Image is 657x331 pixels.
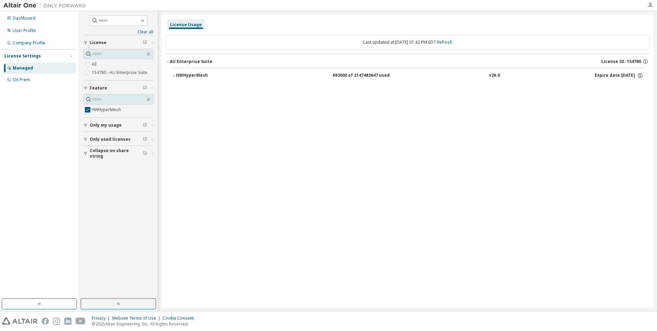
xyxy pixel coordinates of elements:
[83,35,153,50] button: License
[13,15,35,21] div: Dashboard
[143,122,147,128] span: Clear filter
[163,316,198,321] div: Cookie Consent
[92,106,122,114] label: HWHyperMesh
[601,59,641,64] span: License ID: 154780
[437,39,452,45] a: Refresh
[143,137,147,142] span: Clear filter
[4,53,41,59] div: License Settings
[13,28,36,33] div: User Profile
[143,151,147,156] span: Clear filter
[172,68,643,83] button: HWHyperMesh693000 of 2147483647 usedv26.0Expire date:[DATE]
[83,146,153,161] button: Collapse on share string
[166,54,649,69] button: AU Enterprise SuiteLicense ID: 154780
[92,321,198,327] p: © 2025 Altair Engineering, Inc. All Rights Reserved.
[13,40,45,46] div: Company Profile
[90,137,131,142] span: Only used licenses
[92,60,98,68] label: All
[595,73,643,79] div: Expire date: [DATE]
[42,318,49,325] img: facebook.svg
[3,2,89,9] img: Altair One
[92,68,149,77] label: 154780 - AU Enterprise Suite
[76,318,86,325] img: youtube.svg
[83,81,153,96] button: Feature
[170,22,202,28] div: License Usage
[90,122,122,128] span: Only my usage
[83,118,153,133] button: Only my usage
[90,148,143,159] span: Collapse on share string
[112,316,163,321] div: Website Terms of Use
[53,318,60,325] img: instagram.svg
[143,85,147,91] span: Clear filter
[90,40,107,45] span: License
[170,59,212,64] div: AU Enterprise Suite
[64,318,71,325] img: linkedin.svg
[13,77,30,83] div: On Prem
[166,35,649,50] div: Last updated at: [DATE] 01:42 PM EDT
[489,73,500,79] div: v26.0
[333,73,394,79] div: 693000 of 2147483647 used
[83,29,153,35] a: Clear all
[2,318,37,325] img: altair_logo.svg
[92,316,112,321] div: Privacy
[176,73,238,79] div: HWHyperMesh
[143,40,147,45] span: Clear filter
[13,65,33,71] div: Managed
[90,85,107,91] span: Feature
[83,132,153,147] button: Only used licenses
